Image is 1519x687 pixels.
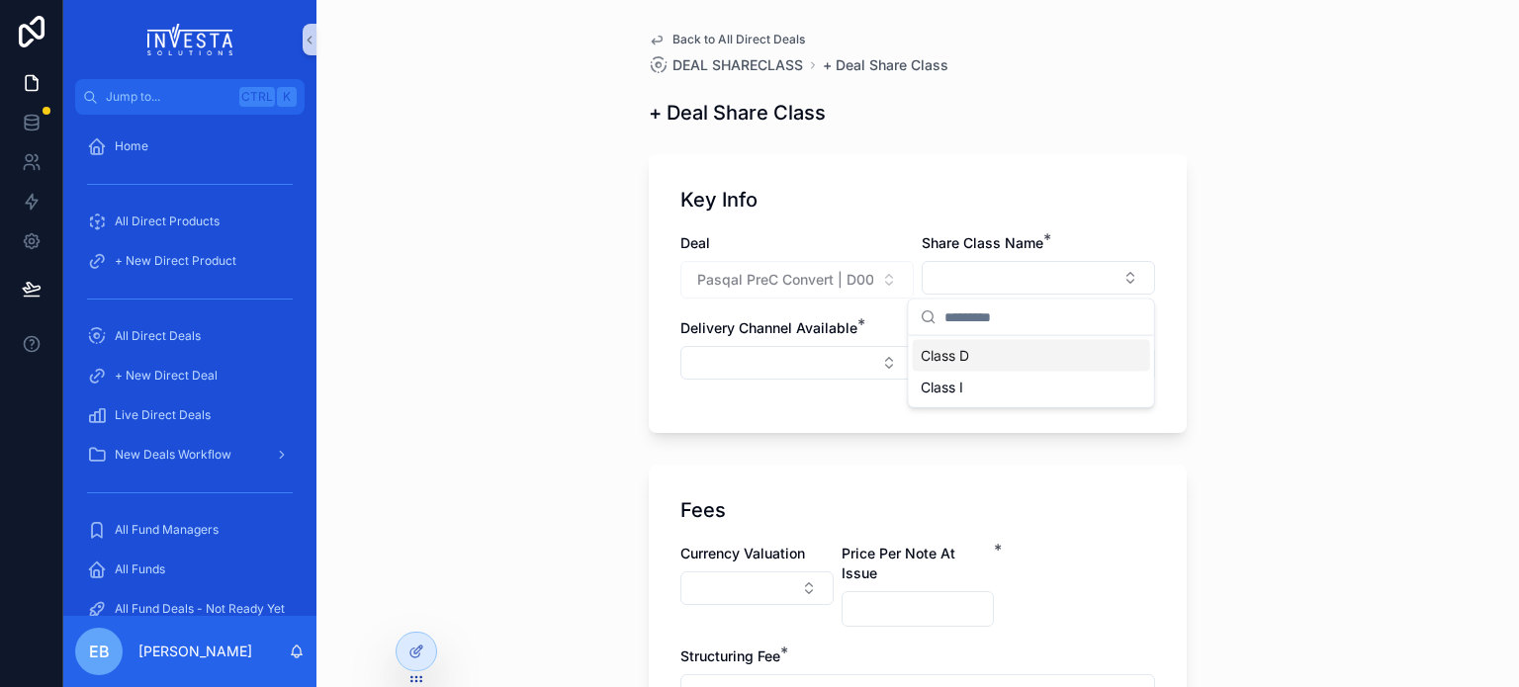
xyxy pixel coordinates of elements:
[115,138,148,154] span: Home
[921,346,969,366] span: Class D
[63,115,316,616] div: scrollable content
[842,545,955,581] span: Price Per Note At Issue
[75,591,305,627] a: All Fund Deals - Not Ready Yet
[75,79,305,115] button: Jump to...CtrlK
[922,234,1043,251] span: Share Class Name
[75,318,305,354] a: All Direct Deals
[680,571,834,605] button: Select Button
[115,368,218,384] span: + New Direct Deal
[672,55,803,75] span: DEAL SHARECLASS
[115,328,201,344] span: All Direct Deals
[115,253,236,269] span: + New Direct Product
[922,261,1155,295] button: Select Button
[75,129,305,164] a: Home
[75,397,305,433] a: Live Direct Deals
[680,319,857,336] span: Delivery Channel Available
[649,55,803,75] a: DEAL SHARECLASS
[909,336,1154,407] div: Suggestions
[75,512,305,548] a: All Fund Managers
[921,378,963,397] span: Class I
[115,522,219,538] span: All Fund Managers
[115,214,220,229] span: All Direct Products
[680,186,758,214] h1: Key Info
[680,545,805,561] span: Currency Valuation
[823,55,948,75] a: + Deal Share Class
[672,32,805,47] span: Back to All Direct Deals
[115,601,285,617] span: All Fund Deals - Not Ready Yet
[115,447,231,463] span: New Deals Workflow
[239,87,275,107] span: Ctrl
[75,204,305,239] a: All Direct Products
[680,234,710,251] span: Deal
[75,552,305,587] a: All Funds
[75,437,305,472] a: New Deals Workflow
[649,99,826,127] h1: + Deal Share Class
[680,346,914,380] button: Select Button
[89,640,110,663] span: EB
[75,358,305,393] a: + New Direct Deal
[147,24,233,55] img: App logo
[138,642,252,661] p: [PERSON_NAME]
[115,561,165,577] span: All Funds
[680,647,780,664] span: Structuring Fee
[649,32,805,47] a: Back to All Direct Deals
[279,89,295,105] span: K
[106,89,231,105] span: Jump to...
[115,407,211,423] span: Live Direct Deals
[75,243,305,279] a: + New Direct Product
[680,496,726,524] h1: Fees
